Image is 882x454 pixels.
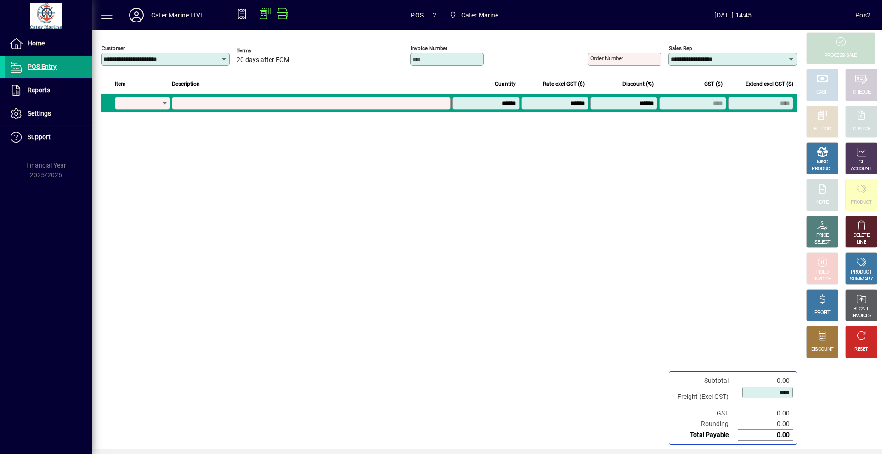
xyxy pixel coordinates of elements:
[590,55,623,62] mat-label: Order number
[816,269,828,276] div: HOLD
[433,8,436,22] span: 2
[411,8,424,22] span: POS
[738,419,793,430] td: 0.00
[825,52,857,59] div: PROCESS SALE
[28,110,51,117] span: Settings
[172,79,200,89] span: Description
[5,32,92,55] a: Home
[115,79,126,89] span: Item
[237,56,289,64] span: 20 days after EOM
[28,63,57,70] span: POS Entry
[853,126,871,133] div: CHARGE
[237,48,292,54] span: Terms
[850,276,873,283] div: SUMMARY
[854,346,868,353] div: RESET
[611,8,856,22] span: [DATE] 14:45
[816,199,828,206] div: NOTE
[461,8,499,22] span: Cater Marine
[411,45,447,51] mat-label: Invoice number
[746,79,793,89] span: Extend excl GST ($)
[5,79,92,102] a: Reports
[622,79,654,89] span: Discount (%)
[851,166,872,173] div: ACCOUNT
[811,346,833,353] div: DISCOUNT
[855,8,871,22] div: Pos2
[851,199,871,206] div: PRODUCT
[859,159,865,166] div: GL
[673,408,738,419] td: GST
[814,126,831,133] div: EFTPOS
[814,309,830,316] div: PROFIT
[814,276,831,283] div: INVOICE
[816,89,828,96] div: CASH
[738,408,793,419] td: 0.00
[851,269,871,276] div: PRODUCT
[495,79,516,89] span: Quantity
[5,126,92,149] a: Support
[853,89,870,96] div: CHEQUE
[814,239,831,246] div: SELECT
[738,430,793,441] td: 0.00
[673,386,738,408] td: Freight (Excl GST)
[704,79,723,89] span: GST ($)
[738,376,793,386] td: 0.00
[854,306,870,313] div: RECALL
[673,430,738,441] td: Total Payable
[812,166,832,173] div: PRODUCT
[151,8,204,22] div: Cater Marine LIVE
[817,159,828,166] div: MISC
[122,7,151,23] button: Profile
[669,45,692,51] mat-label: Sales rep
[851,313,871,319] div: INVOICES
[673,376,738,386] td: Subtotal
[857,239,866,246] div: LINE
[5,102,92,125] a: Settings
[28,39,45,47] span: Home
[28,133,51,140] span: Support
[102,45,125,51] mat-label: Customer
[816,232,829,239] div: PRICE
[854,232,869,239] div: DELETE
[543,79,585,89] span: Rate excl GST ($)
[446,7,503,23] span: Cater Marine
[673,419,738,430] td: Rounding
[28,86,50,94] span: Reports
